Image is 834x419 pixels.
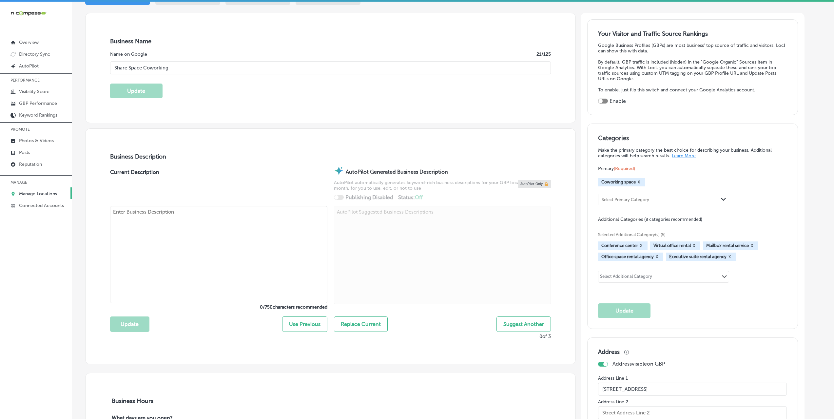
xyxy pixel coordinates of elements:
[638,243,644,248] button: X
[598,147,787,159] p: Make the primary category the best choice for describing your business. Additional categories wil...
[19,112,57,118] p: Keyword Rankings
[614,166,635,171] span: (Required)
[536,51,551,57] label: 21 /125
[110,61,551,74] input: Enter Location Name
[654,254,660,259] button: X
[282,316,327,332] button: Use Previous
[19,40,39,45] p: Overview
[601,243,638,248] span: Conference center
[19,150,30,155] p: Posts
[706,243,749,248] span: Mailbox rental service
[653,243,691,248] span: Virtual office rental
[110,153,551,160] h3: Business Description
[19,89,49,94] p: Visibility Score
[110,51,147,57] label: Name on Google
[598,399,787,405] label: Address Line 2
[110,84,163,98] button: Update
[598,303,650,318] button: Update
[598,217,702,222] span: Additional Categories
[598,30,787,37] h3: Your Visitor and Traffic Source Rankings
[749,243,755,248] button: X
[110,316,149,332] button: Update
[334,166,344,176] img: autopilot-icon
[598,59,787,82] p: By default, GBP traffic is included (hidden) in the "Google Organic" Sources item in Google Analy...
[110,169,159,206] label: Current Description
[612,361,665,367] p: Address visible on GBP
[727,254,733,259] button: X
[19,51,50,57] p: Directory Sync
[598,375,787,381] label: Address Line 1
[19,162,42,167] p: Reputation
[10,10,47,16] img: 660ab0bf-5cc7-4cb8-ba1c-48b5ae0f18e60NCTV_CLogo_TV_Black_-500x88.png
[600,274,652,281] div: Select Additional Category
[598,383,787,396] input: Street Address Line 1
[601,180,636,184] span: Coworking space
[19,63,39,69] p: AutoPilot
[496,316,551,332] button: Suggest Another
[19,191,57,197] p: Manage Locations
[602,197,649,202] div: Select Primary Category
[539,333,551,339] p: 0 of 3
[691,243,697,248] button: X
[601,254,654,259] span: Office space rental agency
[644,216,702,222] span: (8 categories recommended)
[346,169,448,175] strong: AutoPilot Generated Business Description
[598,43,787,54] p: Google Business Profiles (GBPs) are most business' top source of traffic and visitors. Locl can s...
[598,166,635,171] span: Primary
[334,316,388,332] button: Replace Current
[110,397,551,405] h3: Business Hours
[672,153,696,159] a: Learn More
[598,232,782,237] span: Selected Additional Category(s) (5)
[610,98,626,104] label: Enable
[636,180,642,185] button: X
[19,203,64,208] p: Connected Accounts
[110,304,327,310] label: 0 / 750 characters recommended
[598,87,787,93] p: To enable, just flip this switch and connect your Google Analytics account.
[19,101,57,106] p: GBP Performance
[19,138,54,143] p: Photos & Videos
[669,254,727,259] span: Executive suite rental agency
[110,38,551,45] h3: Business Name
[598,134,787,144] h3: Categories
[598,348,620,355] h3: Address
